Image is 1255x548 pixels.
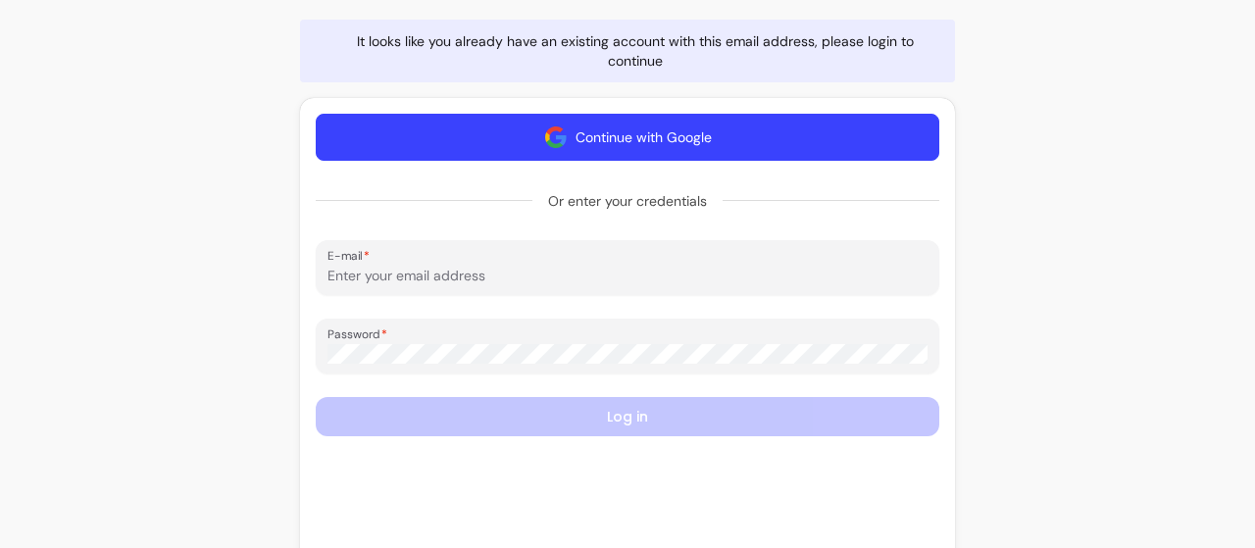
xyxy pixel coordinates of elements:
button: Continue with Google [316,114,939,161]
span: Or enter your credentials [532,183,723,219]
label: Password [327,325,394,342]
input: Password [327,344,928,364]
input: E-mail [327,266,928,285]
span: It looks like you already have an existing account with this email address, please login to continue [339,31,931,71]
img: avatar [544,125,568,149]
label: E-mail [327,247,376,264]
